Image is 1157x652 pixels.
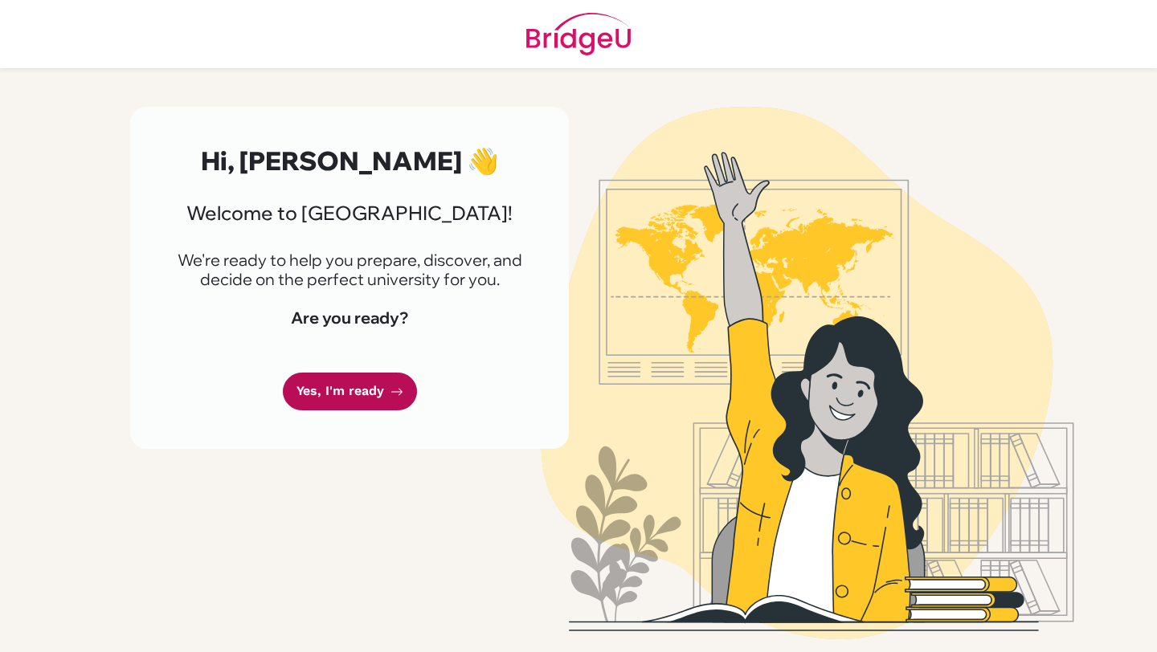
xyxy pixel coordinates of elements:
a: Yes, I'm ready [283,373,417,410]
h4: Are you ready? [169,308,530,328]
p: We're ready to help you prepare, discover, and decide on the perfect university for you. [169,251,530,289]
h3: Welcome to [GEOGRAPHIC_DATA]! [169,202,530,225]
h2: Hi, [PERSON_NAME] 👋 [169,145,530,176]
